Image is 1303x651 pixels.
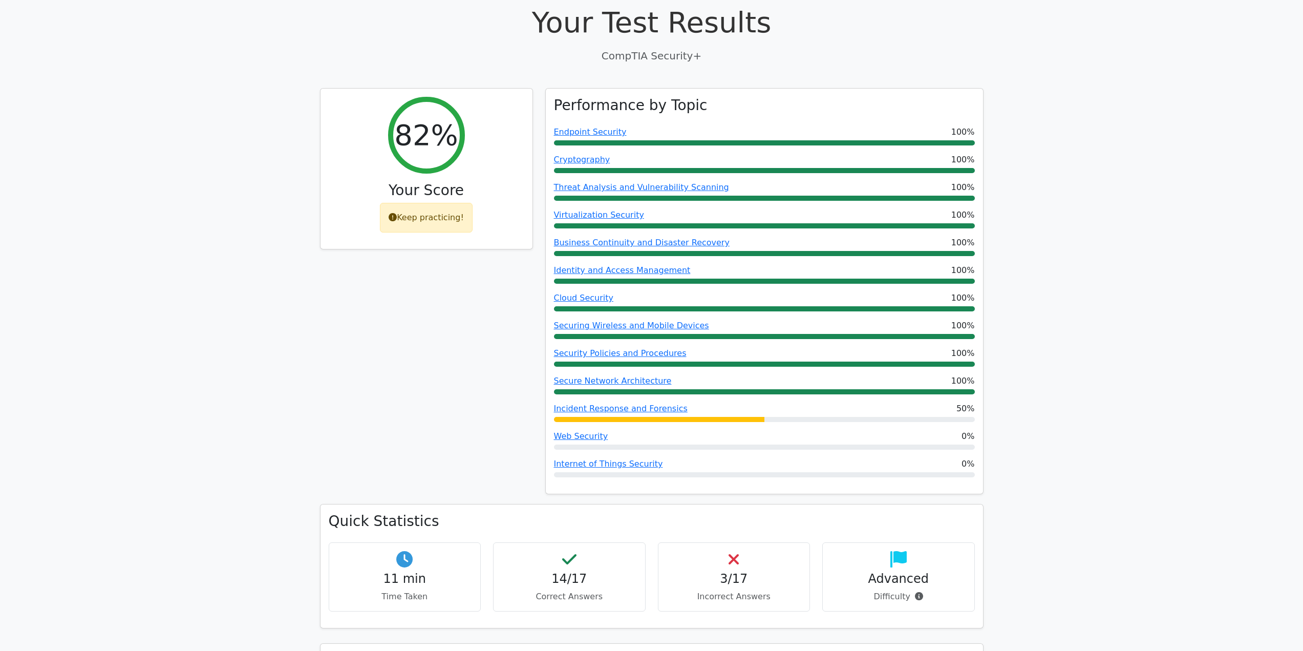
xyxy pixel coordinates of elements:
p: Correct Answers [502,591,637,603]
span: 0% [962,430,974,443]
span: 100% [951,292,975,304]
span: 100% [951,375,975,387]
h1: Your Test Results [320,5,984,39]
a: Incident Response and Forensics [554,404,688,413]
a: Endpoint Security [554,127,627,137]
p: Time Taken [337,591,473,603]
a: Cryptography [554,155,610,164]
a: Web Security [554,431,608,441]
a: Threat Analysis and Vulnerability Scanning [554,182,729,192]
div: Keep practicing! [380,203,473,233]
span: 100% [951,320,975,332]
h3: Your Score [329,182,524,199]
a: Securing Wireless and Mobile Devices [554,321,709,330]
h4: 14/17 [502,572,637,586]
p: Difficulty [831,591,966,603]
h2: 82% [394,118,458,152]
span: 100% [951,237,975,249]
a: Internet of Things Security [554,459,663,469]
h4: Advanced [831,572,966,586]
a: Secure Network Architecture [554,376,672,386]
p: CompTIA Security+ [320,48,984,64]
span: 100% [951,209,975,221]
a: Cloud Security [554,293,614,303]
span: 0% [962,458,974,470]
a: Virtualization Security [554,210,644,220]
h4: 3/17 [667,572,802,586]
span: 100% [951,181,975,194]
p: Incorrect Answers [667,591,802,603]
span: 100% [951,126,975,138]
a: Business Continuity and Disaster Recovery [554,238,730,247]
a: Security Policies and Procedures [554,348,687,358]
h3: Performance by Topic [554,97,708,114]
h4: 11 min [337,572,473,586]
span: 100% [951,264,975,277]
h3: Quick Statistics [329,513,975,530]
span: 100% [951,347,975,360]
span: 50% [956,403,975,415]
a: Identity and Access Management [554,265,691,275]
span: 100% [951,154,975,166]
